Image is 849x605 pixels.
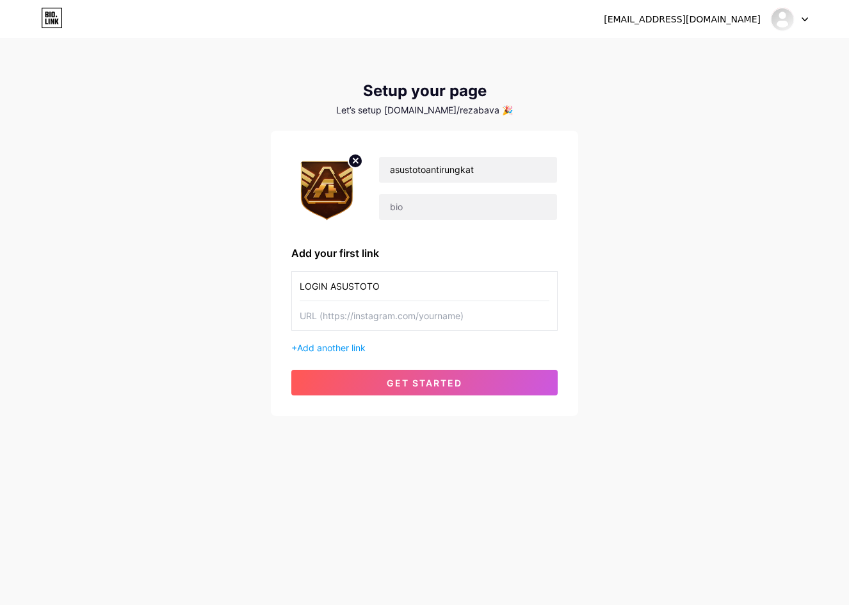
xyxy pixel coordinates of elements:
input: URL (https://instagram.com/yourname) [300,301,549,330]
img: Reza Bava [770,7,795,31]
div: [EMAIL_ADDRESS][DOMAIN_NAME] [604,13,761,26]
input: bio [379,194,557,220]
button: get started [291,370,558,395]
img: profile pic [291,151,363,225]
span: get started [387,377,462,388]
div: Let’s setup [DOMAIN_NAME]/rezabava 🎉 [271,105,578,115]
div: + [291,341,558,354]
input: Your name [379,157,557,183]
input: Link name (My Instagram) [300,272,549,301]
div: Add your first link [291,245,558,261]
div: Setup your page [271,82,578,100]
span: Add another link [297,342,366,353]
